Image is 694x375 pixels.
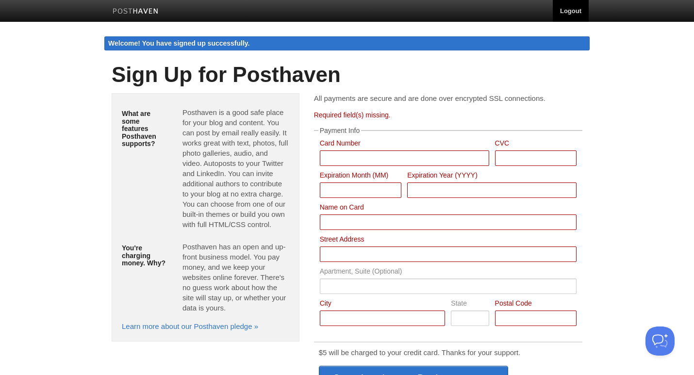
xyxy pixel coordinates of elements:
[495,140,577,149] label: CVC
[104,36,590,50] div: Welcome! You have signed up successfully.
[320,140,489,149] label: Card Number
[122,245,168,267] h5: You're charging money. Why?
[319,347,578,358] p: $5 will be charged to your credit card. Thanks for your support.
[122,322,258,330] a: Learn more about our Posthaven pledge »
[182,242,289,313] p: Posthaven has an open and up-front business model. You pay money, and we keep your websites onlin...
[182,107,289,229] p: Posthaven is a good safe place for your blog and content. You can post by email really easily. It...
[645,326,675,356] iframe: Help Scout Beacon - Open
[314,112,582,118] div: Required field(s) missing.
[113,8,159,16] img: Posthaven-bar
[112,63,582,86] h1: Sign Up for Posthaven
[318,127,362,134] legend: Payment Info
[320,172,401,181] label: Expiration Month (MM)
[314,93,582,103] p: All payments are secure and are done over encrypted SSL connections.
[320,268,577,277] label: Apartment, Suite (Optional)
[320,204,577,213] label: Name on Card
[122,110,168,147] h5: What are some features Posthaven supports?
[320,236,577,245] label: Street Address
[495,300,577,309] label: Postal Code
[451,300,489,309] label: State
[320,300,446,309] label: City
[407,172,577,181] label: Expiration Year (YYYY)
